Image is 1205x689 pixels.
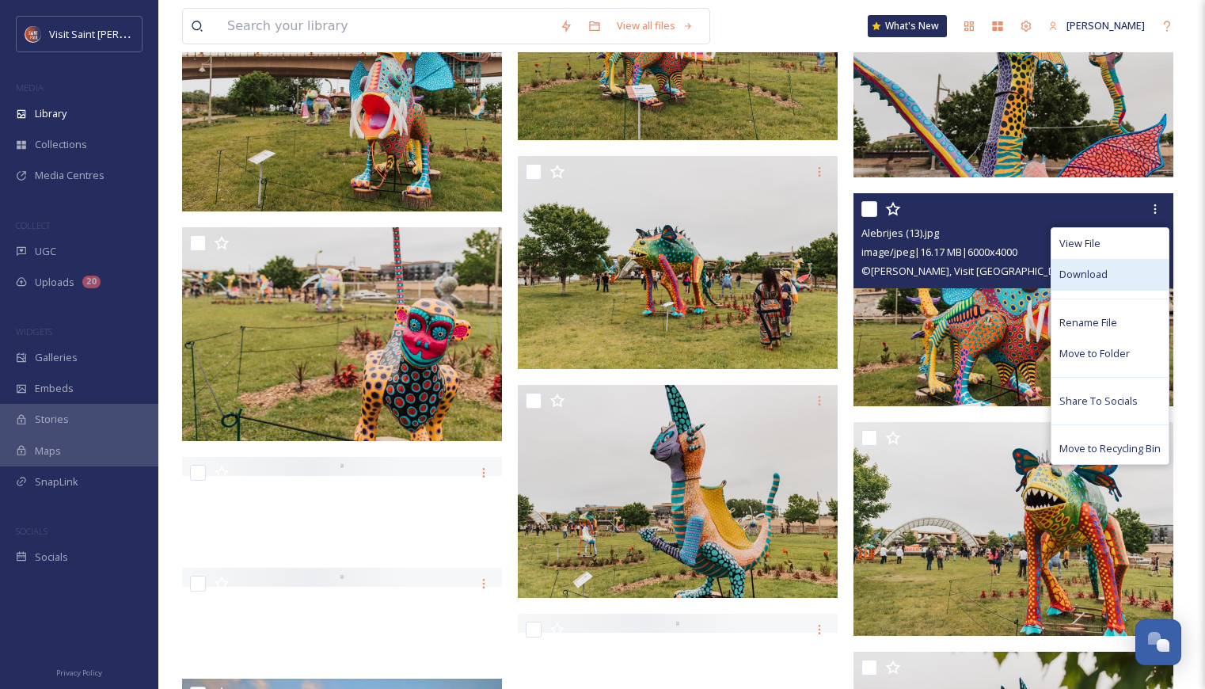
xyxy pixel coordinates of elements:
input: Search your library [219,9,552,44]
span: image/jpeg | 16.17 MB | 6000 x 4000 [861,245,1017,259]
span: Share To Socials [1059,394,1138,409]
span: Move to Folder [1059,346,1130,361]
span: Alebrijes (13).jpg [861,226,939,240]
span: Media Centres [35,168,105,183]
img: Alebrijes (13).jpg [853,193,1173,407]
a: [PERSON_NAME] [1040,10,1153,41]
img: Alebrijes (9).jpg [182,227,502,441]
img: Alebrijes (10).jpg [853,422,1173,636]
span: Embeds [35,381,74,396]
span: SnapLink [35,474,78,489]
img: Visit%20Saint%20Paul%20Updated%20Profile%20Image.jpg [25,26,41,42]
span: Maps [35,443,61,459]
span: Download [1059,267,1108,282]
img: Alebrijes (11).jpg [518,156,838,370]
span: © [PERSON_NAME], Visit [GEOGRAPHIC_DATA][PERSON_NAME] [861,264,1155,278]
span: Move to Recycling Bin [1059,441,1161,456]
span: Galleries [35,350,78,365]
span: View File [1059,236,1100,251]
span: Stories [35,412,69,427]
span: WIDGETS [16,325,52,337]
span: MEDIA [16,82,44,93]
button: Open Chat [1135,619,1181,665]
a: What's New [868,15,947,37]
img: Alebrijes (8).jpg [518,385,838,599]
span: UGC [35,244,56,259]
span: Uploads [35,275,74,290]
div: 20 [82,276,101,288]
a: View all files [609,10,701,41]
a: Privacy Policy [56,662,102,681]
span: Library [35,106,67,121]
span: Collections [35,137,87,152]
span: Rename File [1059,315,1117,330]
span: [PERSON_NAME] [1066,18,1145,32]
span: SOCIALS [16,525,48,537]
span: COLLECT [16,219,50,231]
span: Socials [35,550,68,565]
span: Privacy Policy [56,668,102,678]
span: Visit Saint [PERSON_NAME] [49,26,176,41]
